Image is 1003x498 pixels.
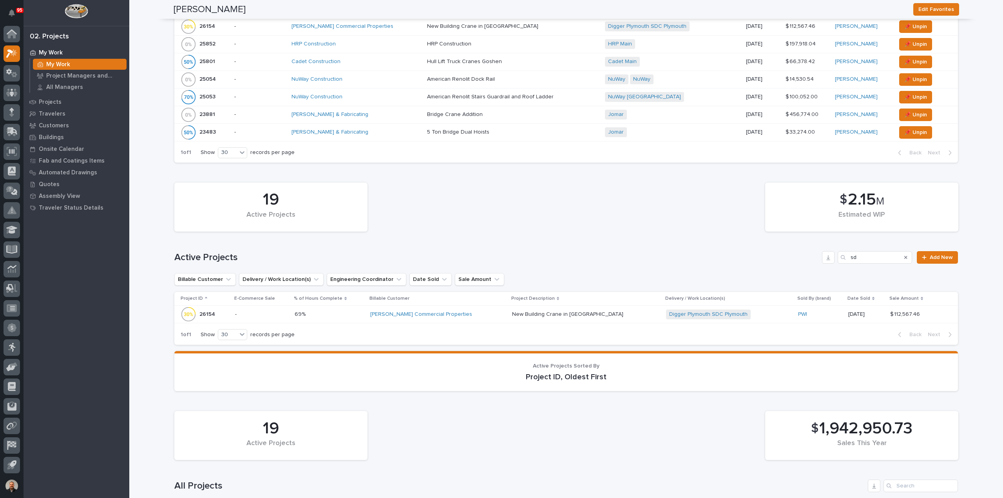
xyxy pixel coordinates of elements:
a: Buildings [24,131,129,143]
div: 19 [188,419,354,438]
span: Back [905,331,922,338]
p: - [235,311,288,318]
p: $ 197,918.04 [786,39,817,47]
button: Notifications [4,5,20,21]
button: Next [925,149,958,156]
tr: 2585225852 -HRP Construction HRP ConstructionHRP Construction HRP Main [DATE]$ 197,918.04$ 197,91... [174,35,958,53]
p: $ 66,378.42 [786,57,817,65]
a: Onsite Calendar [24,143,129,155]
a: Cadet Construction [291,58,340,65]
p: Traveler Status Details [39,205,103,212]
p: Customers [39,122,69,129]
p: Date Sold [847,294,870,303]
a: [PERSON_NAME] [835,58,878,65]
tr: 2615426154 -[PERSON_NAME] Commercial Properties New Building Crane in [GEOGRAPHIC_DATA]New Buildi... [174,18,958,35]
div: Estimated WIP [779,211,945,227]
p: Fab and Coatings Items [39,158,105,165]
h1: All Projects [174,480,865,492]
button: Back [892,331,925,338]
a: HRP Main [608,41,632,47]
p: [DATE] [746,41,780,47]
p: 69% [295,310,307,318]
span: Next [928,331,945,338]
p: $ 112,567.46 [786,22,817,30]
p: [DATE] [848,311,884,318]
p: 26154 [199,22,217,30]
button: Delivery / Work Location(s) [239,273,324,286]
span: 📌 Unpin [904,128,927,137]
p: - [234,111,285,118]
a: Fab and Coatings Items [24,155,129,167]
p: % of Hours Complete [294,294,342,303]
span: 📌 Unpin [904,22,927,31]
div: 30 [218,148,237,157]
div: Notifications95 [10,9,20,22]
p: Project ID [181,294,203,303]
p: Automated Drawings [39,169,97,176]
p: Sale Amount [889,294,919,303]
tr: 2505425054 -NuWay Construction American Renolit Dock RailAmerican Renolit Dock Rail NuWay NuWay [... [174,71,958,88]
tr: 2580125801 -Cadet Construction Hull Lift Truck Cranes GoshenHull Lift Truck Cranes Goshen Cadet M... [174,53,958,71]
p: 95 [17,7,22,13]
p: [DATE] [746,76,780,83]
p: Show [201,149,215,156]
a: Assembly View [24,190,129,202]
p: Delivery / Work Location(s) [665,294,725,303]
a: Cadet Main [608,58,637,65]
p: $ 14,530.54 [786,74,815,83]
a: [PERSON_NAME] [835,41,878,47]
div: 30 [218,331,237,339]
button: 📌 Unpin [899,73,932,86]
div: Search [838,251,912,264]
tr: 2388123881 -[PERSON_NAME] & Fabricating Bridge Crane AdditionBridge Crane Addition Jomar [DATE]$ ... [174,106,958,123]
a: My Work [30,59,129,70]
a: Digger Plymouth SDC Plymouth [669,311,748,318]
a: PWI [798,311,807,318]
a: Automated Drawings [24,167,129,178]
p: 25054 [199,74,217,83]
p: Quotes [39,181,60,188]
p: Project Description [511,294,555,303]
button: users-avatar [4,478,20,494]
button: 📌 Unpin [899,126,932,139]
p: Assembly View [39,193,80,200]
p: Sold By (brand) [797,294,831,303]
p: New Building Crane in [GEOGRAPHIC_DATA] [512,310,625,318]
p: - [234,129,285,136]
a: [PERSON_NAME] & Fabricating [291,111,368,118]
span: 📌 Unpin [904,57,927,67]
a: NuWay [633,76,650,83]
a: All Managers [30,81,129,92]
a: Quotes [24,178,129,190]
span: 📌 Unpin [904,92,927,102]
p: HRP Construction [427,39,473,47]
button: 📌 Unpin [899,56,932,68]
a: Projects [24,96,129,108]
p: - [234,58,285,65]
button: 📌 Unpin [899,38,932,51]
tr: 2505325053 -NuWay Construction American Renolit Stairs Guardrail and Roof LadderAmerican Renolit ... [174,88,958,106]
div: Search [884,480,958,492]
button: Billable Customer [174,273,236,286]
p: records per page [250,331,295,338]
span: 1,942,950.73 [819,419,912,438]
p: My Work [46,61,70,68]
a: Traveler Status Details [24,202,129,214]
a: HRP Construction [291,41,336,47]
span: M [876,196,884,206]
p: $ 100,052.00 [786,92,819,100]
span: 📌 Unpin [904,110,927,120]
p: 25801 [199,57,217,65]
a: [PERSON_NAME] [835,76,878,83]
p: - [234,41,285,47]
button: Back [892,149,925,156]
button: 📌 Unpin [899,91,932,103]
button: Next [925,331,958,338]
p: New Building Crane in [GEOGRAPHIC_DATA] [427,22,540,30]
p: Onsite Calendar [39,146,84,153]
p: 23483 [199,127,217,136]
tr: 2615426154 -69%69% [PERSON_NAME] Commercial Properties New Building Crane in [GEOGRAPHIC_DATA]New... [174,306,958,323]
span: Edit Favorites [918,5,954,14]
a: [PERSON_NAME] Commercial Properties [291,23,393,30]
div: Active Projects [188,439,354,456]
